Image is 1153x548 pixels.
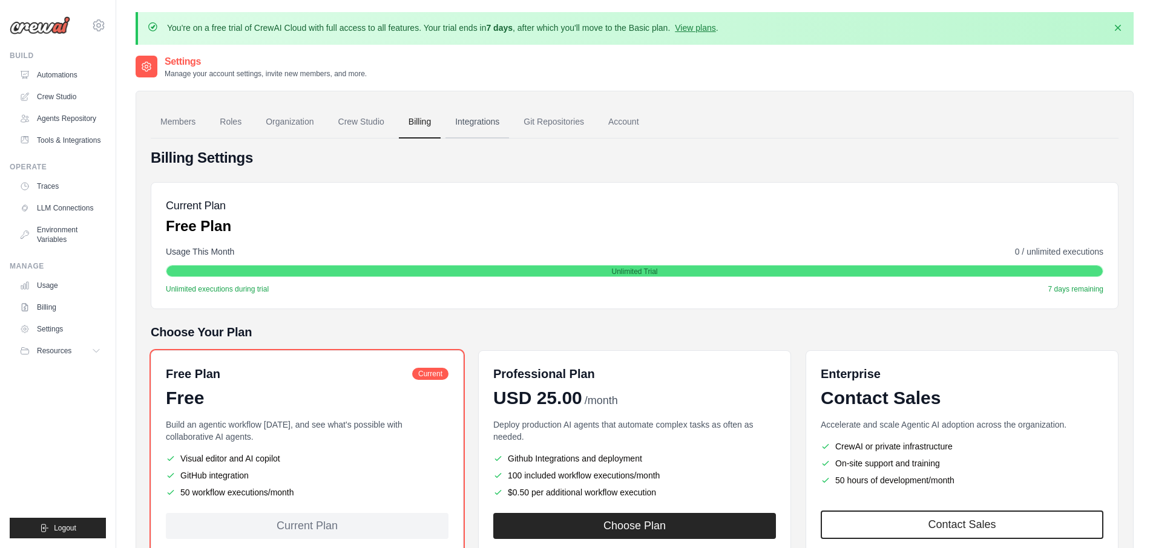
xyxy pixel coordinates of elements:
a: Git Repositories [514,106,594,139]
h6: Free Plan [166,365,220,382]
p: Accelerate and scale Agentic AI adoption across the organization. [821,419,1103,431]
button: Choose Plan [493,513,776,539]
div: Manage [10,261,106,271]
a: Traces [15,177,106,196]
div: Operate [10,162,106,172]
p: Build an agentic workflow [DATE], and see what's possible with collaborative AI agents. [166,419,448,443]
a: Billing [399,106,441,139]
span: 7 days remaining [1048,284,1103,294]
p: Free Plan [166,217,231,236]
a: Integrations [445,106,509,139]
a: Automations [15,65,106,85]
h6: Enterprise [821,365,1103,382]
a: Tools & Integrations [15,131,106,150]
h2: Settings [165,54,367,69]
span: Logout [54,523,76,533]
p: Deploy production AI agents that automate complex tasks as often as needed. [493,419,776,443]
li: $0.50 per additional workflow execution [493,486,776,498]
div: Contact Sales [821,387,1103,409]
li: GitHub integration [166,469,448,481]
a: Crew Studio [329,106,394,139]
a: Crew Studio [15,87,106,106]
span: USD 25.00 [493,387,582,409]
h4: Billing Settings [151,148,1119,168]
a: Billing [15,298,106,317]
span: Usage This Month [166,246,234,258]
p: You're on a free trial of CrewAI Cloud with full access to all features. Your trial ends in , aft... [167,22,718,34]
strong: 7 days [486,23,513,33]
span: Resources [37,346,71,356]
a: Agents Repository [15,109,106,128]
a: Usage [15,276,106,295]
div: Build [10,51,106,60]
a: Organization [256,106,323,139]
span: Current [412,368,448,380]
span: Unlimited Trial [611,267,657,276]
a: View plans [675,23,715,33]
div: Free [166,387,448,409]
li: Visual editor and AI copilot [166,452,448,465]
h5: Current Plan [166,197,231,214]
h6: Professional Plan [493,365,595,382]
span: Unlimited executions during trial [166,284,269,294]
button: Resources [15,341,106,360]
a: Settings [15,319,106,339]
a: Roles [210,106,251,139]
h5: Choose Your Plan [151,324,1119,341]
img: Logo [10,16,70,34]
a: LLM Connections [15,198,106,218]
li: 100 included workflow executions/month [493,469,776,481]
li: On-site support and training [821,457,1103,469]
button: Logout [10,518,106,538]
a: Members [151,106,205,139]
span: /month [585,393,618,409]
span: 0 / unlimited executions [1015,246,1103,258]
li: 50 workflow executions/month [166,486,448,498]
a: Environment Variables [15,220,106,249]
li: 50 hours of development/month [821,474,1103,486]
li: Github Integrations and deployment [493,452,776,465]
div: Current Plan [166,513,448,539]
li: CrewAI or private infrastructure [821,440,1103,452]
p: Manage your account settings, invite new members, and more. [165,69,367,79]
a: Contact Sales [821,510,1103,539]
a: Account [599,106,649,139]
